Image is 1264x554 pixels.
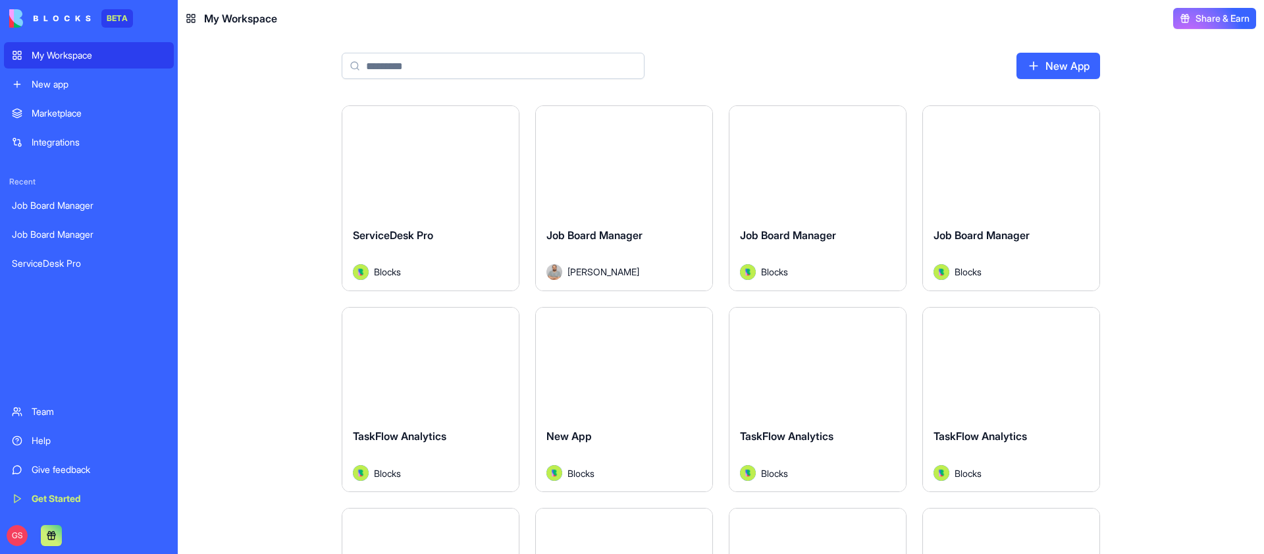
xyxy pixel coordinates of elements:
[729,307,907,493] a: TaskFlow AnalyticsAvatarBlocks
[535,307,713,493] a: New AppAvatarBlocks
[4,71,174,97] a: New app
[740,465,756,481] img: Avatar
[761,466,788,480] span: Blocks
[101,9,133,28] div: BETA
[374,265,401,279] span: Blocks
[353,264,369,280] img: Avatar
[32,405,166,418] div: Team
[546,465,562,481] img: Avatar
[374,466,401,480] span: Blocks
[4,221,174,248] a: Job Board Manager
[4,129,174,155] a: Integrations
[9,9,133,28] a: BETA
[934,429,1027,443] span: TaskFlow Analytics
[546,264,562,280] img: Avatar
[761,265,788,279] span: Blocks
[9,9,91,28] img: logo
[342,105,519,291] a: ServiceDesk ProAvatarBlocks
[546,229,643,242] span: Job Board Manager
[204,11,277,26] span: My Workspace
[342,307,519,493] a: TaskFlow AnalyticsAvatarBlocks
[4,177,174,187] span: Recent
[740,429,833,443] span: TaskFlow Analytics
[4,399,174,425] a: Team
[7,525,28,546] span: GS
[740,229,836,242] span: Job Board Manager
[1016,53,1100,79] a: New App
[4,100,174,126] a: Marketplace
[922,105,1100,291] a: Job Board ManagerAvatarBlocks
[353,229,433,242] span: ServiceDesk Pro
[32,434,166,447] div: Help
[1196,12,1250,25] span: Share & Earn
[32,136,166,149] div: Integrations
[353,429,446,443] span: TaskFlow Analytics
[955,466,982,480] span: Blocks
[740,264,756,280] img: Avatar
[32,492,166,505] div: Get Started
[934,264,949,280] img: Avatar
[353,465,369,481] img: Avatar
[12,199,166,212] div: Job Board Manager
[567,265,639,279] span: [PERSON_NAME]
[934,229,1030,242] span: Job Board Manager
[32,463,166,476] div: Give feedback
[922,307,1100,493] a: TaskFlow AnalyticsAvatarBlocks
[32,78,166,91] div: New app
[535,105,713,291] a: Job Board ManagerAvatar[PERSON_NAME]
[955,265,982,279] span: Blocks
[32,107,166,120] div: Marketplace
[4,42,174,69] a: My Workspace
[729,105,907,291] a: Job Board ManagerAvatarBlocks
[567,466,594,480] span: Blocks
[546,429,592,443] span: New App
[12,257,166,270] div: ServiceDesk Pro
[4,192,174,219] a: Job Board Manager
[4,485,174,512] a: Get Started
[1173,8,1256,29] button: Share & Earn
[12,228,166,241] div: Job Board Manager
[934,465,949,481] img: Avatar
[4,428,174,454] a: Help
[4,250,174,277] a: ServiceDesk Pro
[4,457,174,483] a: Give feedback
[32,49,166,62] div: My Workspace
